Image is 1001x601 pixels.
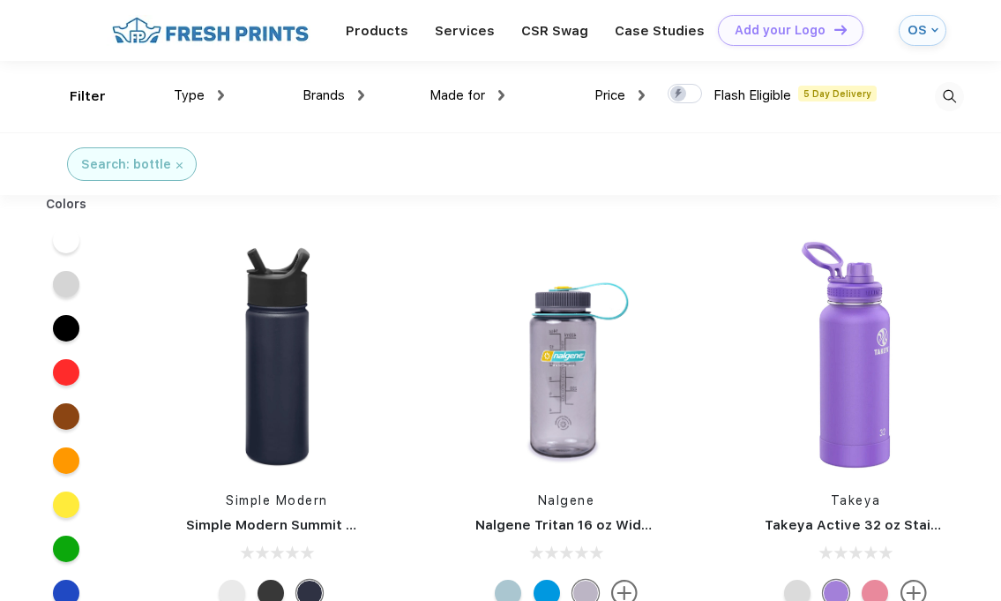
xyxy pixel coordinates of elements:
img: fo%20logo%202.webp [107,15,314,46]
img: dropdown.png [358,90,364,101]
img: func=resize&h=266 [160,239,394,474]
a: Services [435,23,495,39]
div: Colors [33,195,101,214]
img: arrow_down_blue.svg [931,26,938,34]
span: Price [594,87,625,103]
a: Takeya [831,493,881,507]
a: Nalgene Tritan 16 oz Wide Mouth Bottle [475,517,742,533]
span: Type [174,87,205,103]
div: OS [908,23,927,38]
span: Flash Eligible [713,87,791,103]
img: DT [834,25,847,34]
span: Made for [430,87,485,103]
img: func=resize&h=266 [738,239,973,474]
img: desktop_search.svg [935,82,964,111]
img: func=resize&h=266 [449,239,684,474]
span: Brands [303,87,345,103]
div: Filter [70,86,106,107]
div: Search: bottle [81,155,171,174]
img: dropdown.png [218,90,224,101]
a: Products [346,23,408,39]
a: CSR Swag [521,23,588,39]
a: Nalgene [538,493,595,507]
a: Simple Modern Summit Water Bottle with Straw Lid - 18oz [186,517,576,533]
img: dropdown.png [639,90,645,101]
img: dropdown.png [498,90,504,101]
img: filter_cancel.svg [176,162,183,169]
div: Add your Logo [735,23,825,38]
span: 5 Day Delivery [798,86,877,101]
a: Simple Modern [226,493,328,507]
